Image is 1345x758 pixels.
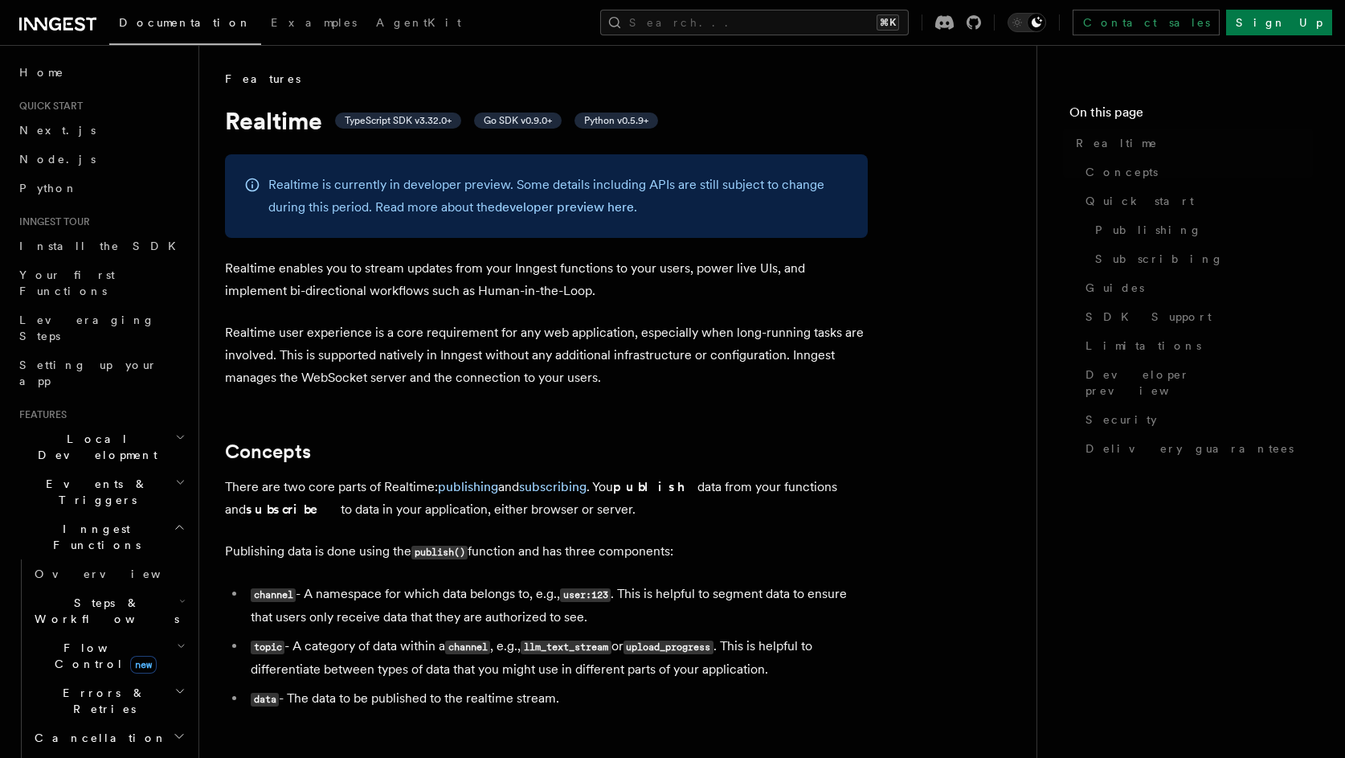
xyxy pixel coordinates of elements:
code: channel [251,588,296,602]
span: Cancellation [28,730,167,746]
button: Toggle dark mode [1008,13,1046,32]
code: data [251,693,279,707]
span: Publishing [1095,222,1202,238]
p: There are two core parts of Realtime: and . You data from your functions and to data in your appl... [225,476,868,521]
li: - A namespace for which data belongs to, e.g., . This is helpful to segment data to ensure that u... [246,583,868,629]
a: Realtime [1069,129,1313,158]
span: Home [19,64,64,80]
a: Overview [28,559,189,588]
span: Errors & Retries [28,685,174,717]
span: Leveraging Steps [19,313,155,342]
span: Events & Triggers [13,476,175,508]
span: Install the SDK [19,240,186,252]
a: Security [1079,405,1313,434]
span: Subscribing [1095,251,1224,267]
p: Realtime user experience is a core requirement for any web application, especially when long-runn... [225,322,868,389]
code: topic [251,641,284,654]
code: channel [445,641,490,654]
h1: Realtime [225,106,868,135]
span: Developer preview [1085,367,1313,399]
span: Go SDK v0.9.0+ [484,114,552,127]
span: Limitations [1085,338,1201,354]
button: Flow Controlnew [28,633,189,678]
span: Flow Control [28,640,177,672]
span: Steps & Workflows [28,595,179,627]
a: Delivery guarantees [1079,434,1313,463]
span: Next.js [19,124,96,137]
code: user:123 [560,588,611,602]
a: Quick start [1079,186,1313,215]
span: Security [1085,412,1157,428]
a: Publishing [1089,215,1313,244]
li: - A category of data within a , e.g., or . This is helpful to differentiate between types of data... [246,635,868,681]
span: Setting up your app [19,359,157,387]
h4: On this page [1069,103,1313,129]
span: Python [19,182,78,195]
code: upload_progress [623,641,713,654]
span: Quick start [1085,193,1194,209]
button: Events & Triggers [13,469,189,514]
a: Sign Up [1226,10,1332,35]
span: Python v0.5.9+ [584,114,648,127]
span: Documentation [119,16,251,29]
strong: subscribe [246,502,341,517]
a: publishing [438,479,498,494]
span: SDK Support [1085,309,1212,325]
a: developer preview here [495,199,634,215]
a: Leveraging Steps [13,305,189,350]
span: Delivery guarantees [1085,440,1294,457]
a: Examples [261,5,366,43]
span: new [130,656,157,674]
span: Local Development [13,431,175,463]
a: subscribing [519,479,587,494]
a: Next.js [13,116,189,145]
a: AgentKit [366,5,471,43]
span: Concepts [1085,164,1158,180]
a: Concepts [1079,158,1313,186]
button: Local Development [13,424,189,469]
span: Node.js [19,153,96,166]
span: Examples [271,16,357,29]
a: Developer preview [1079,360,1313,405]
a: Install the SDK [13,231,189,260]
span: Inngest tour [13,215,90,228]
a: Documentation [109,5,261,45]
a: Guides [1079,273,1313,302]
a: Setting up your app [13,350,189,395]
a: Limitations [1079,331,1313,360]
a: Concepts [225,440,311,463]
span: Realtime [1076,135,1158,151]
p: Publishing data is done using the function and has three components: [225,540,868,563]
span: Inngest Functions [13,521,174,553]
a: Contact sales [1073,10,1220,35]
kbd: ⌘K [877,14,899,31]
span: Quick start [13,100,83,113]
a: Home [13,58,189,87]
a: Your first Functions [13,260,189,305]
button: Cancellation [28,723,189,752]
a: Node.js [13,145,189,174]
p: Realtime enables you to stream updates from your Inngest functions to your users, power live UIs,... [225,257,868,302]
span: TypeScript SDK v3.32.0+ [345,114,452,127]
strong: publish [613,479,697,494]
span: Features [225,71,300,87]
p: Realtime is currently in developer preview. Some details including APIs are still subject to chan... [268,174,848,219]
button: Steps & Workflows [28,588,189,633]
span: AgentKit [376,16,461,29]
span: Overview [35,567,200,580]
span: Guides [1085,280,1144,296]
button: Search...⌘K [600,10,909,35]
a: Python [13,174,189,203]
code: publish() [411,546,468,559]
li: - The data to be published to the realtime stream. [246,687,868,711]
button: Errors & Retries [28,678,189,723]
a: SDK Support [1079,302,1313,331]
a: Subscribing [1089,244,1313,273]
code: llm_text_stream [521,641,611,654]
span: Your first Functions [19,268,115,297]
button: Inngest Functions [13,514,189,559]
span: Features [13,408,67,421]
